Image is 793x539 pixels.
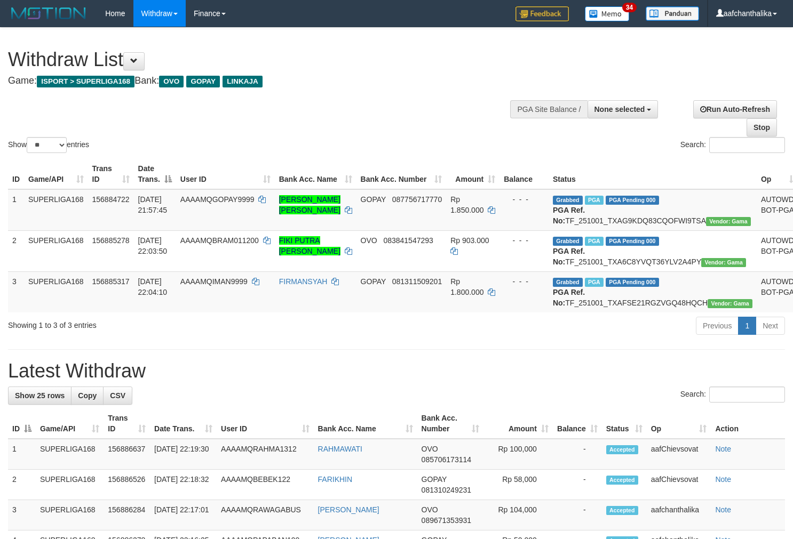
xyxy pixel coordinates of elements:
th: Op: activate to sort column ascending [647,408,711,439]
span: GOPAY [186,76,220,87]
a: CSV [103,387,132,405]
a: FIKI PUTRA [PERSON_NAME] [279,236,340,255]
a: Show 25 rows [8,387,72,405]
span: Grabbed [553,237,583,246]
span: [DATE] 22:03:50 [138,236,168,255]
th: Trans ID: activate to sort column ascending [104,408,150,439]
th: Date Trans.: activate to sort column descending [134,159,176,189]
td: SUPERLIGA168 [36,470,104,500]
span: Show 25 rows [15,391,65,400]
span: OVO [422,505,438,514]
span: Copy 087756717770 to clipboard [392,195,442,204]
span: Accepted [606,445,638,454]
span: Marked by aafphoenmanit [585,237,604,246]
a: Run Auto-Refresh [693,100,777,118]
td: [DATE] 22:17:01 [150,500,217,530]
input: Search: [709,137,785,153]
button: None selected [588,100,659,118]
td: - [553,500,602,530]
a: Note [715,445,731,453]
img: Feedback.jpg [516,6,569,21]
a: Stop [747,118,777,136]
span: Copy 081311509201 to clipboard [392,277,442,286]
a: Note [715,505,731,514]
span: Marked by aafphoenmanit [585,278,604,287]
th: Action [711,408,785,439]
span: AAAAMQIMAN9999 [180,277,248,286]
div: - - - [504,276,544,287]
span: OVO [361,236,377,245]
span: Copy 083841547293 to clipboard [383,236,433,245]
h1: Latest Withdraw [8,360,785,382]
span: AAAAMQGOPAY9999 [180,195,255,204]
th: Balance: activate to sort column ascending [553,408,602,439]
th: Amount: activate to sort column ascending [446,159,499,189]
span: Marked by aafphoenmanit [585,196,604,205]
span: Rp 1.800.000 [450,277,483,296]
td: AAAAMQRAWAGABUS [217,500,313,530]
td: 2 [8,230,24,271]
td: SUPERLIGA168 [24,189,88,231]
b: PGA Ref. No: [553,288,585,307]
td: [DATE] 22:19:30 [150,439,217,470]
span: Vendor URL: https://trx31.1velocity.biz [708,299,752,308]
span: Copy 081310249231 to clipboard [422,486,471,494]
span: PGA Pending [606,237,659,246]
label: Show entries [8,137,89,153]
td: SUPERLIGA168 [24,271,88,312]
th: Bank Acc. Name: activate to sort column ascending [314,408,417,439]
a: RAHMAWATI [318,445,362,453]
span: 156885278 [92,236,130,245]
a: Copy [71,387,104,405]
th: Trans ID: activate to sort column ascending [88,159,134,189]
span: Grabbed [553,196,583,205]
a: [PERSON_NAME] [318,505,379,514]
span: Accepted [606,476,638,485]
span: AAAAMQBRAM011200 [180,236,259,245]
span: OVO [159,76,184,87]
span: Copy [78,391,97,400]
a: Next [756,317,785,335]
b: PGA Ref. No: [553,206,585,225]
span: GOPAY [422,475,447,484]
img: Button%20Memo.svg [585,6,630,21]
td: aafChievsovat [647,439,711,470]
a: Note [715,475,731,484]
span: Grabbed [553,278,583,287]
td: 3 [8,271,24,312]
th: Game/API: activate to sort column ascending [36,408,104,439]
a: FIRMANSYAH [279,277,328,286]
div: - - - [504,235,544,246]
div: Showing 1 to 3 of 3 entries [8,316,322,331]
span: Rp 903.000 [450,236,489,245]
td: - [553,470,602,500]
a: Previous [696,317,739,335]
td: Rp 58,000 [483,470,553,500]
th: ID [8,159,24,189]
span: Accepted [606,506,638,515]
th: Bank Acc. Number: activate to sort column ascending [356,159,447,189]
td: SUPERLIGA168 [36,500,104,530]
td: 156886526 [104,470,150,500]
th: Date Trans.: activate to sort column ascending [150,408,217,439]
div: PGA Site Balance / [510,100,587,118]
div: - - - [504,194,544,205]
td: SUPERLIGA168 [36,439,104,470]
td: aafChievsovat [647,470,711,500]
label: Search: [680,387,785,403]
th: User ID: activate to sort column ascending [176,159,275,189]
span: GOPAY [361,195,386,204]
span: Copy 085706173114 to clipboard [422,455,471,464]
th: ID: activate to sort column descending [8,408,36,439]
td: TF_251001_TXAFSE21RGZVGQ48HQCH [549,271,757,312]
span: OVO [422,445,438,453]
select: Showentries [27,137,67,153]
th: User ID: activate to sort column ascending [217,408,313,439]
td: - [553,439,602,470]
th: Game/API: activate to sort column ascending [24,159,88,189]
td: TF_251001_TXA6C8YVQT36YLV2A4PY [549,230,757,271]
b: PGA Ref. No: [553,247,585,266]
span: Vendor URL: https://trx31.1velocity.biz [701,258,746,267]
h1: Withdraw List [8,49,518,70]
span: PGA Pending [606,196,659,205]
